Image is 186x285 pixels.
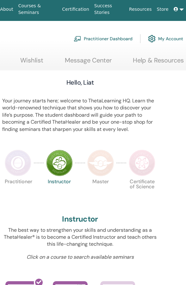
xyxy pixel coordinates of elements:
img: Practitioner [5,150,31,176]
img: Instructor [46,150,73,176]
h2: Instructor [62,215,98,224]
a: Certification [59,3,91,15]
img: Certificate of Science [129,150,155,176]
p: Practitioner [5,179,31,206]
p: The best way to strengthen your skills and understanding as a ThetaHealer® is to become a Certifi... [2,227,158,248]
a: Resources [127,3,154,15]
a: Store [154,3,171,15]
img: chalkboard-teacher.svg [74,36,81,42]
p: Certificate of Science [129,179,155,206]
a: My Account [148,32,183,46]
img: cog.svg [148,33,156,44]
p: Instructor [46,179,73,206]
a: Help & Resources [133,56,184,69]
a: Wishlist [20,56,43,69]
a: Practitioner Dashboard [74,32,133,46]
p: Your journey starts here; welcome to ThetaLearning HQ. Learn the world-renowned technique that sh... [2,97,158,133]
p: Master [87,179,114,206]
img: Master [87,150,114,176]
a: Message Center [65,56,112,69]
h3: Hello, Liat [66,78,94,87]
p: Click on a course to search available seminars [2,254,158,261]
